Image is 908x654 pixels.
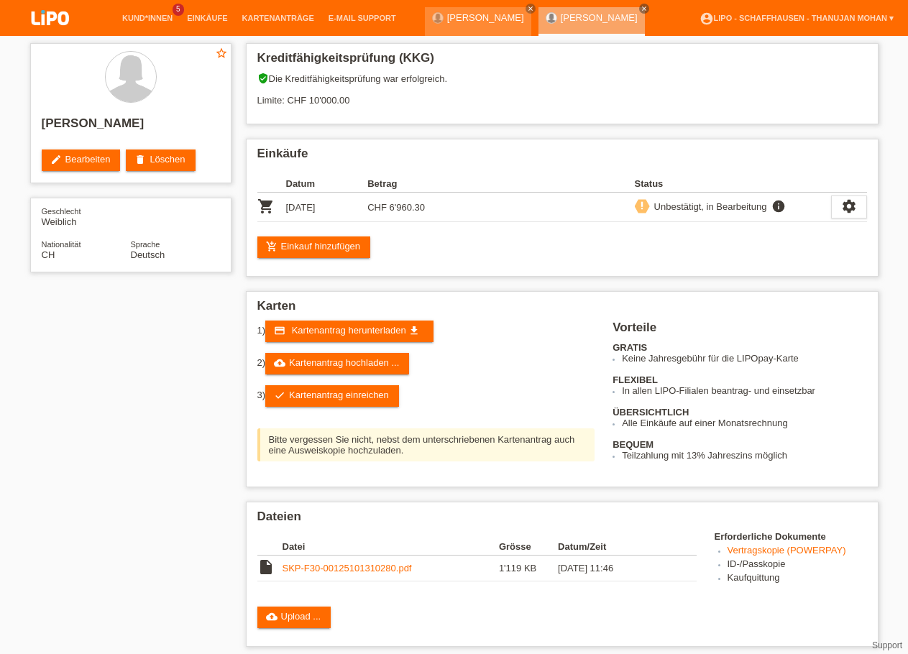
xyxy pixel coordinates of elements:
i: POSP00028637 [257,198,275,215]
a: close [526,4,536,14]
td: [DATE] 11:46 [558,556,676,581]
i: info [770,199,787,213]
i: check [274,390,285,401]
span: Schweiz [42,249,55,260]
span: Geschlecht [42,207,81,216]
a: editBearbeiten [42,149,121,171]
span: 5 [173,4,184,16]
th: Datei [283,538,499,556]
div: Weiblich [42,206,131,227]
td: [DATE] [286,193,368,222]
h2: [PERSON_NAME] [42,116,220,138]
i: star_border [215,47,228,60]
i: insert_drive_file [257,558,275,576]
b: GRATIS [613,342,647,353]
span: Nationalität [42,240,81,249]
th: Datum [286,175,368,193]
h2: Vorteile [613,321,866,342]
span: Sprache [131,240,160,249]
a: checkKartenantrag einreichen [265,385,399,407]
h2: Kreditfähigkeitsprüfung (KKG) [257,51,867,73]
a: SKP-F30-00125101310280.pdf [283,563,412,574]
i: close [527,5,534,12]
a: cloud_uploadUpload ... [257,607,331,628]
a: Support [872,640,902,650]
div: Die Kreditfähigkeitsprüfung war erfolgreich. Limite: CHF 10'000.00 [257,73,867,116]
div: 1) [257,321,595,342]
i: cloud_upload [266,611,278,622]
a: Kartenanträge [235,14,321,22]
li: Keine Jahresgebühr für die LIPOpay-Karte [622,353,866,364]
i: priority_high [637,201,647,211]
span: Deutsch [131,249,165,260]
a: Vertragskopie (POWERPAY) [728,545,846,556]
li: Kaufquittung [728,572,867,586]
th: Datum/Zeit [558,538,676,556]
a: LIPO pay [14,29,86,40]
a: Kund*innen [115,14,180,22]
a: [PERSON_NAME] [447,12,524,23]
h2: Einkäufe [257,147,867,168]
span: Kartenantrag herunterladen [292,325,406,336]
div: 2) [257,353,595,374]
a: credit_card Kartenantrag herunterladen get_app [265,321,434,342]
i: edit [50,154,62,165]
a: E-Mail Support [321,14,403,22]
li: ID-/Passkopie [728,558,867,572]
a: star_border [215,47,228,62]
i: delete [134,154,146,165]
th: Status [635,175,831,193]
div: 3) [257,385,595,407]
i: account_circle [700,11,714,26]
h2: Dateien [257,510,867,531]
i: close [641,5,648,12]
i: get_app [408,325,420,336]
i: cloud_upload [274,357,285,369]
li: Teilzahlung mit 13% Jahreszins möglich [622,450,866,461]
a: account_circleLIPO - Schaffhausen - Thanujan Mohan ▾ [692,14,901,22]
i: verified_user [257,73,269,84]
th: Grösse [499,538,558,556]
b: BEQUEM [613,439,654,450]
b: ÜBERSICHTLICH [613,407,689,418]
a: close [639,4,649,14]
td: 1'119 KB [499,556,558,581]
a: add_shopping_cartEinkauf hinzufügen [257,236,371,258]
li: Alle Einkäufe auf einer Monatsrechnung [622,418,866,428]
b: FLEXIBEL [613,374,658,385]
h4: Erforderliche Dokumente [715,531,867,542]
i: settings [841,198,857,214]
div: Unbestätigt, in Bearbeitung [650,199,767,214]
th: Betrag [367,175,449,193]
i: add_shopping_cart [266,241,278,252]
a: [PERSON_NAME] [561,12,638,23]
h2: Karten [257,299,867,321]
i: credit_card [274,325,285,336]
td: CHF 6'960.30 [367,193,449,222]
a: deleteLöschen [126,149,195,171]
li: In allen LIPO-Filialen beantrag- und einsetzbar [622,385,866,396]
div: Bitte vergessen Sie nicht, nebst dem unterschriebenen Kartenantrag auch eine Ausweiskopie hochzul... [257,428,595,461]
a: Einkäufe [180,14,234,22]
a: cloud_uploadKartenantrag hochladen ... [265,353,409,374]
